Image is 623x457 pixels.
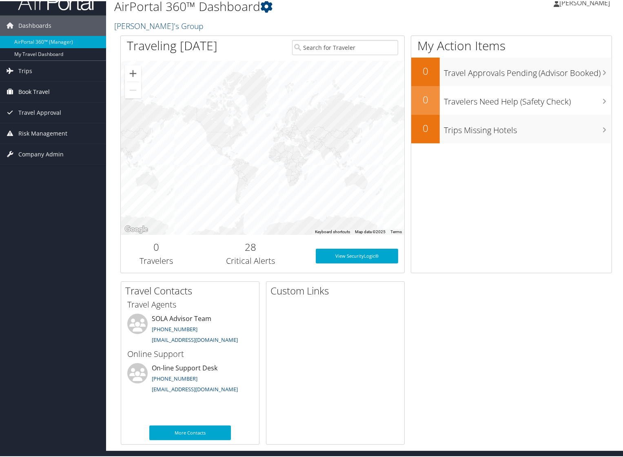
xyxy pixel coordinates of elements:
[411,85,612,114] a: 0Travelers Need Help (Safety Check)
[18,14,51,35] span: Dashboards
[411,36,612,53] h1: My Action Items
[123,223,150,234] img: Google
[444,62,612,78] h3: Travel Approvals Pending (Advisor Booked)
[152,374,197,381] a: [PHONE_NUMBER]
[18,101,61,122] span: Travel Approval
[315,228,350,234] button: Keyboard shortcuts
[292,39,398,54] input: Search for Traveler
[411,63,440,77] h2: 0
[198,239,304,253] h2: 28
[125,81,141,97] button: Zoom out
[125,283,259,296] h2: Travel Contacts
[127,298,253,309] h3: Travel Agents
[444,119,612,135] h3: Trips Missing Hotels
[411,114,612,142] a: 0Trips Missing Hotels
[127,239,186,253] h2: 0
[270,283,404,296] h2: Custom Links
[444,91,612,106] h3: Travelers Need Help (Safety Check)
[127,36,217,53] h1: Traveling [DATE]
[198,254,304,265] h3: Critical Alerts
[152,324,197,332] a: [PHONE_NUMBER]
[18,80,50,101] span: Book Travel
[18,143,64,163] span: Company Admin
[411,56,612,85] a: 0Travel Approvals Pending (Advisor Booked)
[123,312,257,346] li: SOLA Advisor Team
[152,384,238,392] a: [EMAIL_ADDRESS][DOMAIN_NAME]
[123,223,150,234] a: Open this area in Google Maps (opens a new window)
[411,120,440,134] h2: 0
[125,64,141,80] button: Zoom in
[18,60,32,80] span: Trips
[123,362,257,395] li: On-line Support Desk
[127,254,186,265] h3: Travelers
[149,424,231,439] a: More Contacts
[18,122,67,143] span: Risk Management
[114,19,205,30] a: [PERSON_NAME]'s Group
[355,228,386,233] span: Map data ©2025
[152,335,238,342] a: [EMAIL_ADDRESS][DOMAIN_NAME]
[390,228,402,233] a: Terms (opens in new tab)
[316,247,398,262] a: View SecurityLogic®
[127,347,253,359] h3: Online Support
[411,91,440,105] h2: 0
